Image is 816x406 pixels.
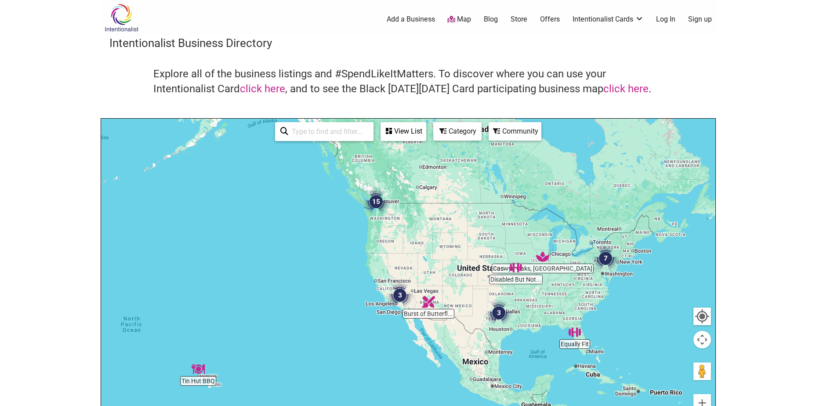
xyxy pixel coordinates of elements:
[288,123,368,140] input: Type to find and filter...
[109,35,707,51] h3: Intentionalist Business Directory
[240,83,285,95] a: click here
[656,14,675,24] a: Log In
[486,300,512,326] div: 3
[363,188,389,215] div: 15
[192,362,205,376] div: Tin Hut BBQ
[387,282,413,308] div: 3
[381,123,425,140] div: View List
[688,14,712,24] a: Sign up
[693,308,711,325] button: Your Location
[540,14,560,24] a: Offers
[509,261,522,274] div: Disabled But Not Really
[592,245,619,272] div: 7
[568,326,581,339] div: Equally Fit
[433,122,482,141] div: Filter by category
[536,250,549,263] div: Caswyn Oaks, LMT
[434,123,481,140] div: Category
[484,14,498,24] a: Blog
[381,122,426,141] div: See a list of the visible businesses
[573,14,644,24] a: Intentionalist Cards
[153,67,663,96] h4: Explore all of the business listings and #SpendLikeItMatters. To discover where you can use your ...
[603,83,649,95] a: click here
[422,295,435,308] div: Burst of Butterflies Create & Paint Studio
[489,122,541,141] div: Filter by Community
[511,14,527,24] a: Store
[275,122,374,141] div: Type to search and filter
[101,4,142,32] img: Intentionalist
[447,14,471,25] a: Map
[693,362,711,380] button: Drag Pegman onto the map to open Street View
[490,123,540,140] div: Community
[387,14,435,24] a: Add a Business
[693,331,711,348] button: Map camera controls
